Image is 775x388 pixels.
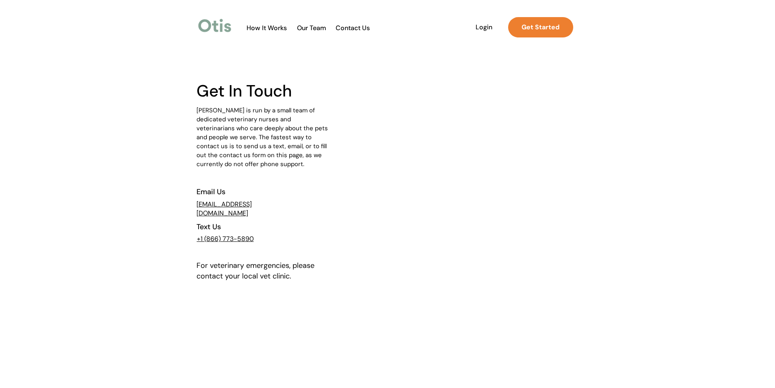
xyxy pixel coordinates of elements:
span: Login [465,23,503,31]
a: How It Works [242,24,291,32]
span: Text Us [196,222,221,232]
a: +1 (866) 773- [197,235,237,243]
iframe: Gorgias Contact Form [340,53,563,114]
span: Get In Touch [196,80,292,101]
a: [EMAIL_ADDRESS][DOMAIN_NAME] [196,200,252,217]
a: Contact Us [332,24,374,32]
a: Login [465,17,503,37]
span: Email Us [196,187,225,197]
a: Our Team [292,24,332,32]
a: Get Started [508,17,573,37]
span: For veterinary emergencies, please contact your local vet clinic. [196,261,314,281]
strong: Get Started [522,23,559,31]
u: 5890 [237,235,254,243]
span: [PERSON_NAME] is run by a small team of dedicated veterinary nurses and veterinarians who care de... [196,106,328,168]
